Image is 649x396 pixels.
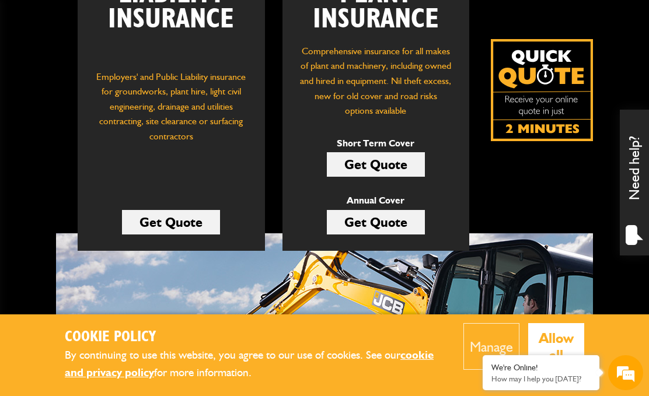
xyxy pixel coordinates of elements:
div: Minimize live chat window [191,6,219,34]
div: Chat with us now [61,65,196,80]
p: By continuing to use this website, you agree to our use of cookies. See our for more information. [65,346,446,382]
p: Short Term Cover [327,136,425,151]
em: Start Chat [159,309,212,325]
h2: Cookie Policy [65,328,446,346]
a: Get Quote [327,210,425,234]
button: Allow all [528,323,585,370]
input: Enter your phone number [15,177,213,202]
button: Manage [463,323,519,370]
textarea: Type your message and hit 'Enter' [15,211,213,349]
p: Annual Cover [327,193,425,208]
div: Need help? [620,110,649,255]
p: Employers' and Public Liability insurance for groundworks, plant hire, light civil engineering, d... [95,69,247,170]
input: Enter your last name [15,108,213,134]
a: Get Quote [327,152,425,177]
p: Comprehensive insurance for all makes of plant and machinery, including owned and hired in equipm... [300,44,452,118]
a: Get Quote [122,210,220,234]
p: How may I help you today? [491,374,591,383]
img: Quick Quote [491,39,593,141]
input: Enter your email address [15,142,213,168]
a: Get your insurance quote isn just 2-minutes [491,39,593,141]
img: d_20077148190_company_1631870298795_20077148190 [20,65,49,81]
div: We're Online! [491,363,591,373]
